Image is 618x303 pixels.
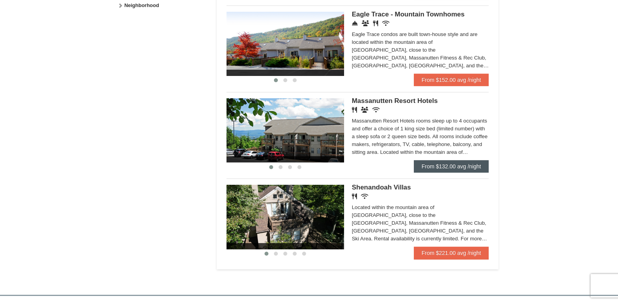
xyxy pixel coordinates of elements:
[352,31,489,70] div: Eagle Trace condos are built town-house style and are located within the mountain area of [GEOGRA...
[361,107,368,113] i: Banquet Facilities
[124,2,159,8] strong: Neighborhood
[414,247,489,259] a: From $221.00 avg /night
[352,204,489,243] div: Located within the mountain area of [GEOGRAPHIC_DATA], close to the [GEOGRAPHIC_DATA], Massanutte...
[414,160,489,173] a: From $132.00 avg /night
[372,107,380,113] i: Wireless Internet (free)
[414,74,489,86] a: From $152.00 avg /night
[352,11,465,18] span: Eagle Trace - Mountain Townhomes
[352,184,411,191] span: Shenandoah Villas
[352,117,489,156] div: Massanutten Resort Hotels rooms sleep up to 4 occupants and offer a choice of 1 king size bed (li...
[352,193,357,199] i: Restaurant
[362,20,369,26] i: Conference Facilities
[382,20,390,26] i: Wireless Internet (free)
[361,193,368,199] i: Wireless Internet (free)
[352,107,357,113] i: Restaurant
[352,97,438,105] span: Massanutten Resort Hotels
[373,20,378,26] i: Restaurant
[352,20,358,26] i: Concierge Desk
